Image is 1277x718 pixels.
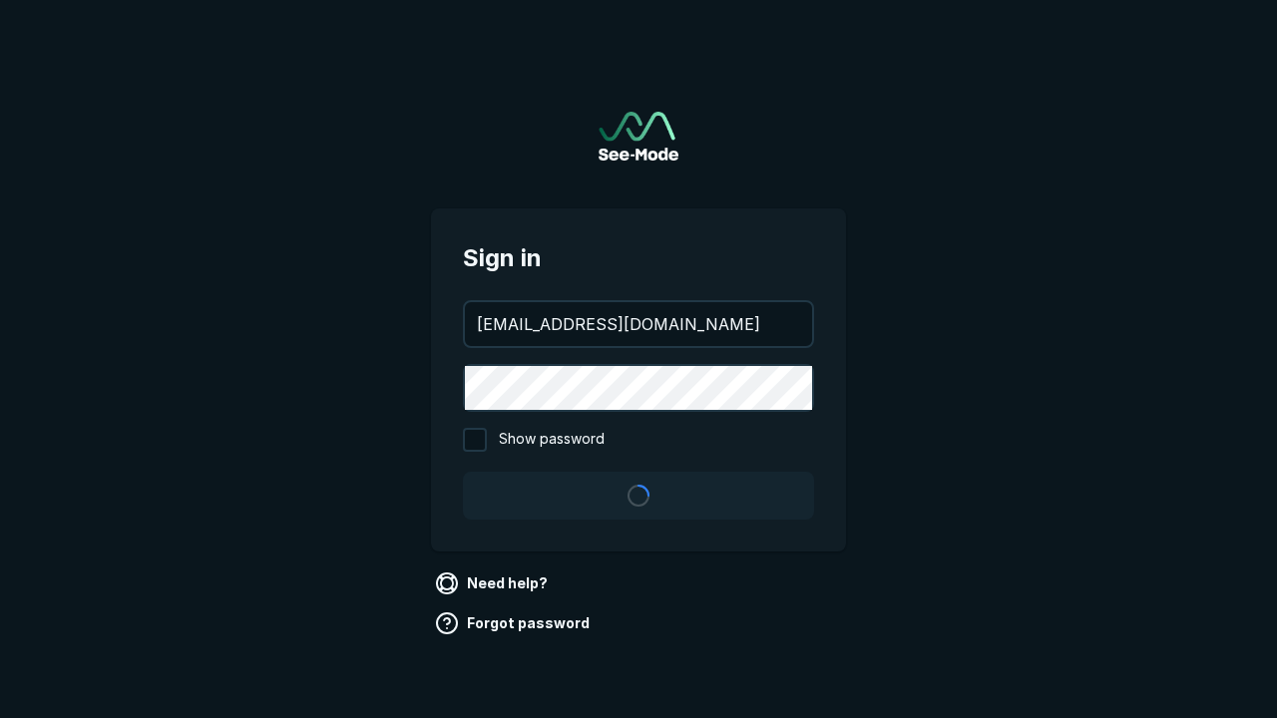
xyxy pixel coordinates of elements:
img: See-Mode Logo [599,112,678,161]
span: Show password [499,428,605,452]
input: your@email.com [465,302,812,346]
a: Need help? [431,567,556,599]
span: Sign in [463,240,814,276]
a: Forgot password [431,607,598,639]
a: Go to sign in [599,112,678,161]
